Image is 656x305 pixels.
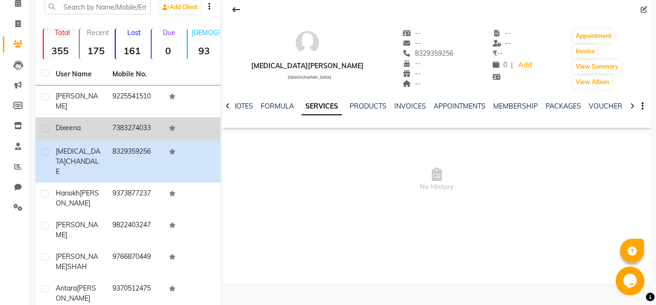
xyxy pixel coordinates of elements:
[546,102,581,110] a: PACKAGES
[511,60,513,70] span: |
[434,102,486,110] a: APPOINTMENTS
[56,147,100,166] span: [MEDICAL_DATA]
[44,45,77,57] strong: 355
[107,183,163,214] td: 9373877237
[56,92,98,110] span: [PERSON_NAME]
[56,284,77,293] span: antara
[56,123,81,132] span: dixeena
[84,28,113,37] p: Recent
[403,39,421,48] span: --
[403,69,421,78] span: --
[56,157,99,176] span: CHANDALE
[493,102,538,110] a: MEMBERSHIP
[350,102,387,110] a: PRODUCTS
[403,59,421,68] span: --
[107,63,163,85] th: Mobile No.
[493,49,503,58] span: --
[302,98,342,115] a: SERVICES
[116,45,149,57] strong: 161
[80,45,113,57] strong: 175
[152,45,185,57] strong: 0
[154,28,185,37] p: Due
[403,49,454,58] span: 8329359256
[394,102,426,110] a: INVOICES
[160,0,200,14] a: Add Client
[56,189,80,197] span: hanokh
[251,61,364,71] div: [MEDICAL_DATA][PERSON_NAME]
[48,28,77,37] p: Total
[67,262,87,271] span: SHAH
[589,102,627,110] a: VOUCHERS
[493,29,511,37] span: --
[288,75,331,80] span: [DEMOGRAPHIC_DATA]
[493,39,511,48] span: --
[573,75,612,89] button: View Album
[493,61,507,69] span: 0
[192,28,221,37] p: [DEMOGRAPHIC_DATA]
[261,102,294,110] a: FORMULA
[573,45,597,58] button: Invoice
[107,214,163,246] td: 9822403247
[573,29,614,43] button: Appointment
[107,246,163,278] td: 9766870449
[107,141,163,183] td: 8329359256
[222,132,651,228] span: No History
[188,45,221,57] strong: 93
[403,29,421,37] span: --
[120,28,149,37] p: Lost
[56,252,98,271] span: [PERSON_NAME]
[493,49,497,58] span: ₹
[231,102,253,110] a: NOTES
[293,28,322,57] img: avatar
[226,0,246,19] div: Back to Client
[50,63,107,85] th: User Name
[107,117,163,141] td: 7383274033
[56,220,98,239] span: [PERSON_NAME]
[573,60,621,73] button: View Summary
[517,59,534,72] a: Add
[616,267,646,295] iframe: chat widget
[403,79,421,88] span: --
[107,85,163,117] td: 9225541510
